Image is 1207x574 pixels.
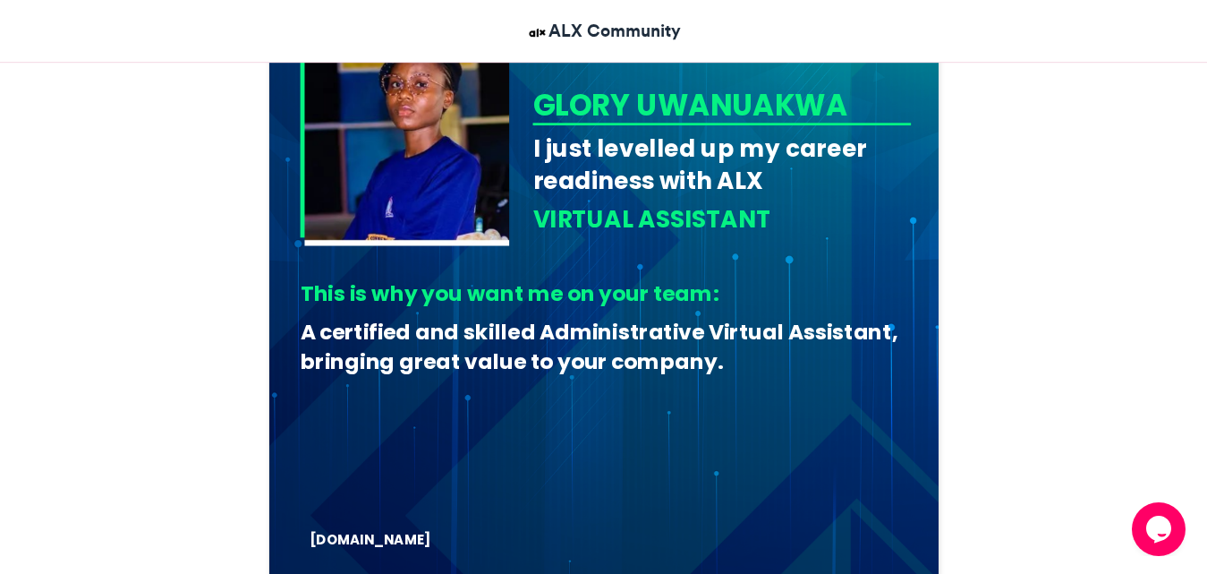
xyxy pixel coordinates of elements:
a: ALX Community [526,18,681,44]
div: I just levelled up my career readiness with ALX [532,132,911,197]
div: A certified and skilled Administrative Virtual Assistant, bringing great value to your company. [300,318,897,376]
iframe: chat widget [1132,502,1189,556]
div: Glory Uwanuakwa [532,84,905,125]
div: Virtual Assistant Programme [532,203,911,269]
img: ALX Community [526,21,548,44]
div: [DOMAIN_NAME] [309,531,446,550]
img: 1756904152.938-b2dcae4267c1926e4edbba7f5065fdc4d8f11412.png [304,40,509,245]
div: This is why you want me on your team: [300,279,897,309]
